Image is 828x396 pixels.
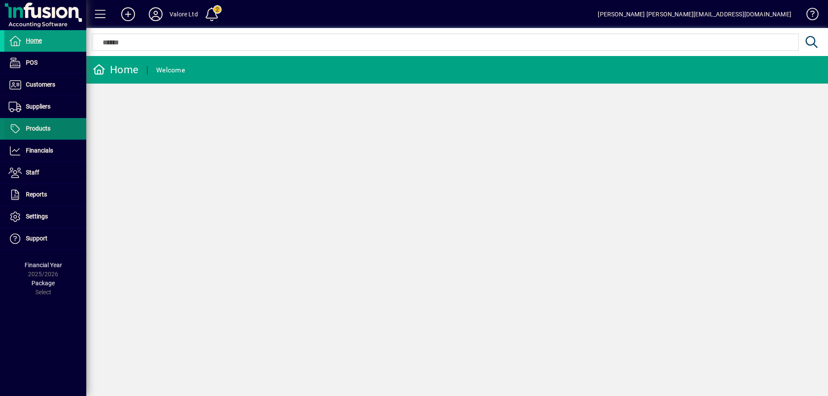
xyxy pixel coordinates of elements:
a: Financials [4,140,86,162]
span: Support [26,235,47,242]
a: Products [4,118,86,140]
a: Knowledge Base [800,2,817,30]
span: Customers [26,81,55,88]
span: Settings [26,213,48,220]
span: Staff [26,169,39,176]
button: Add [114,6,142,22]
span: Products [26,125,50,132]
a: Reports [4,184,86,206]
a: POS [4,52,86,74]
span: Financial Year [25,262,62,268]
a: Customers [4,74,86,96]
a: Suppliers [4,96,86,118]
a: Support [4,228,86,249]
a: Settings [4,206,86,228]
span: Financials [26,147,53,154]
span: Suppliers [26,103,50,110]
span: POS [26,59,38,66]
span: Home [26,37,42,44]
div: Welcome [156,63,185,77]
button: Profile [142,6,169,22]
a: Staff [4,162,86,184]
span: Reports [26,191,47,198]
div: [PERSON_NAME] [PERSON_NAME][EMAIL_ADDRESS][DOMAIN_NAME] [598,7,791,21]
div: Home [93,63,138,77]
div: Valore Ltd [169,7,198,21]
span: Package [31,280,55,287]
